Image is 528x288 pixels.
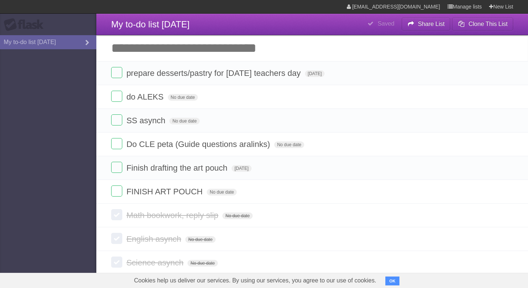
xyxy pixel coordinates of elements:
[385,277,400,285] button: OK
[402,17,451,31] button: Share List
[418,21,445,27] b: Share List
[126,163,229,173] span: Finish drafting the art pouch
[305,70,325,77] span: [DATE]
[111,19,190,29] span: My to-do list [DATE]
[111,162,122,173] label: Done
[111,67,122,78] label: Done
[126,234,183,244] span: English asynch
[111,114,122,125] label: Done
[111,209,122,220] label: Done
[4,18,48,31] div: Flask
[126,116,167,125] span: SS asynch
[232,165,252,172] span: [DATE]
[111,185,122,197] label: Done
[111,138,122,149] label: Done
[126,68,302,78] span: prepare desserts/pastry for [DATE] teachers day
[168,94,198,101] span: No due date
[126,140,272,149] span: Do CLE peta (Guide questions aralinks)
[207,189,237,195] span: No due date
[378,20,394,27] b: Saved
[274,141,304,148] span: No due date
[452,17,513,31] button: Clone This List
[111,233,122,244] label: Done
[468,21,508,27] b: Clone This List
[222,212,252,219] span: No due date
[126,211,220,220] span: Math bookwork, reply slip
[126,258,185,267] span: Science asynch
[169,118,199,124] span: No due date
[185,236,215,243] span: No due date
[187,260,217,267] span: No due date
[126,92,165,101] span: do ALEKS
[127,273,384,288] span: Cookies help us deliver our services. By using our services, you agree to our use of cookies.
[111,91,122,102] label: Done
[126,187,205,196] span: FINISH ART POUCH
[111,257,122,268] label: Done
